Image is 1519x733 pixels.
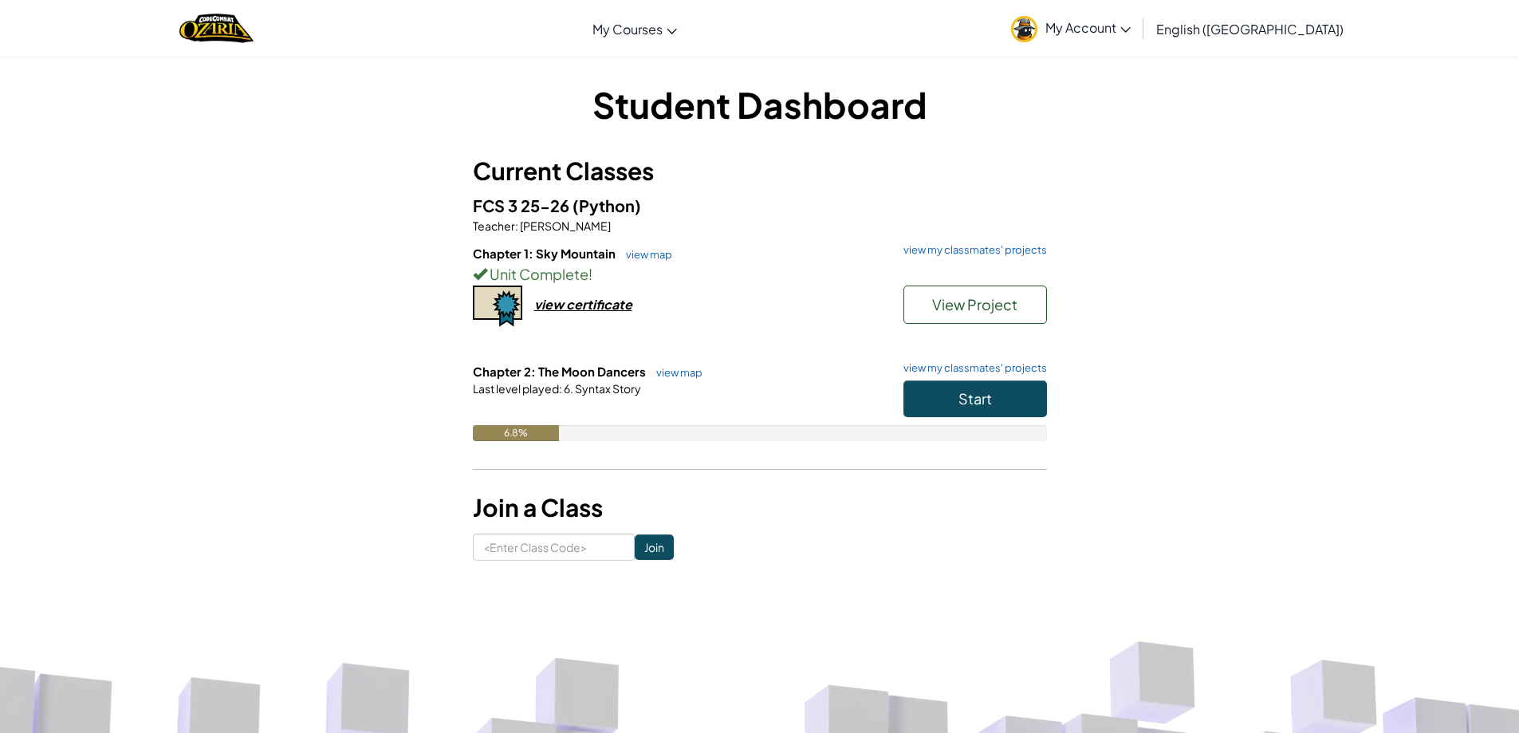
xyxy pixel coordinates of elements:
[179,12,254,45] img: Home
[473,534,635,561] input: <Enter Class Code>
[473,381,559,396] span: Last level played
[487,265,588,283] span: Unit Complete
[635,534,674,560] input: Join
[1045,19,1131,36] span: My Account
[903,380,1047,417] button: Start
[573,195,641,215] span: (Python)
[473,80,1047,129] h1: Student Dashboard
[895,363,1047,373] a: view my classmates' projects
[932,295,1017,313] span: View Project
[618,248,672,261] a: view map
[1156,21,1344,37] span: English ([GEOGRAPHIC_DATA])
[473,286,522,327] img: certificate-icon.png
[588,265,592,283] span: !
[473,296,632,313] a: view certificate
[592,21,663,37] span: My Courses
[518,219,611,233] span: [PERSON_NAME]
[648,366,702,379] a: view map
[473,153,1047,189] h3: Current Classes
[534,296,632,313] div: view certificate
[473,490,1047,526] h3: Join a Class
[562,381,573,396] span: 6.
[473,246,618,261] span: Chapter 1: Sky Mountain
[1011,16,1037,42] img: avatar
[559,381,562,396] span: :
[1003,3,1139,53] a: My Account
[473,364,648,379] span: Chapter 2: The Moon Dancers
[573,381,641,396] span: Syntax Story
[895,245,1047,255] a: view my classmates' projects
[473,219,515,233] span: Teacher
[515,219,518,233] span: :
[903,286,1047,324] button: View Project
[584,7,685,50] a: My Courses
[958,389,992,408] span: Start
[1148,7,1352,50] a: English ([GEOGRAPHIC_DATA])
[473,425,559,441] div: 6.8%
[179,12,254,45] a: Ozaria by CodeCombat logo
[473,195,573,215] span: FCS 3 25-26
